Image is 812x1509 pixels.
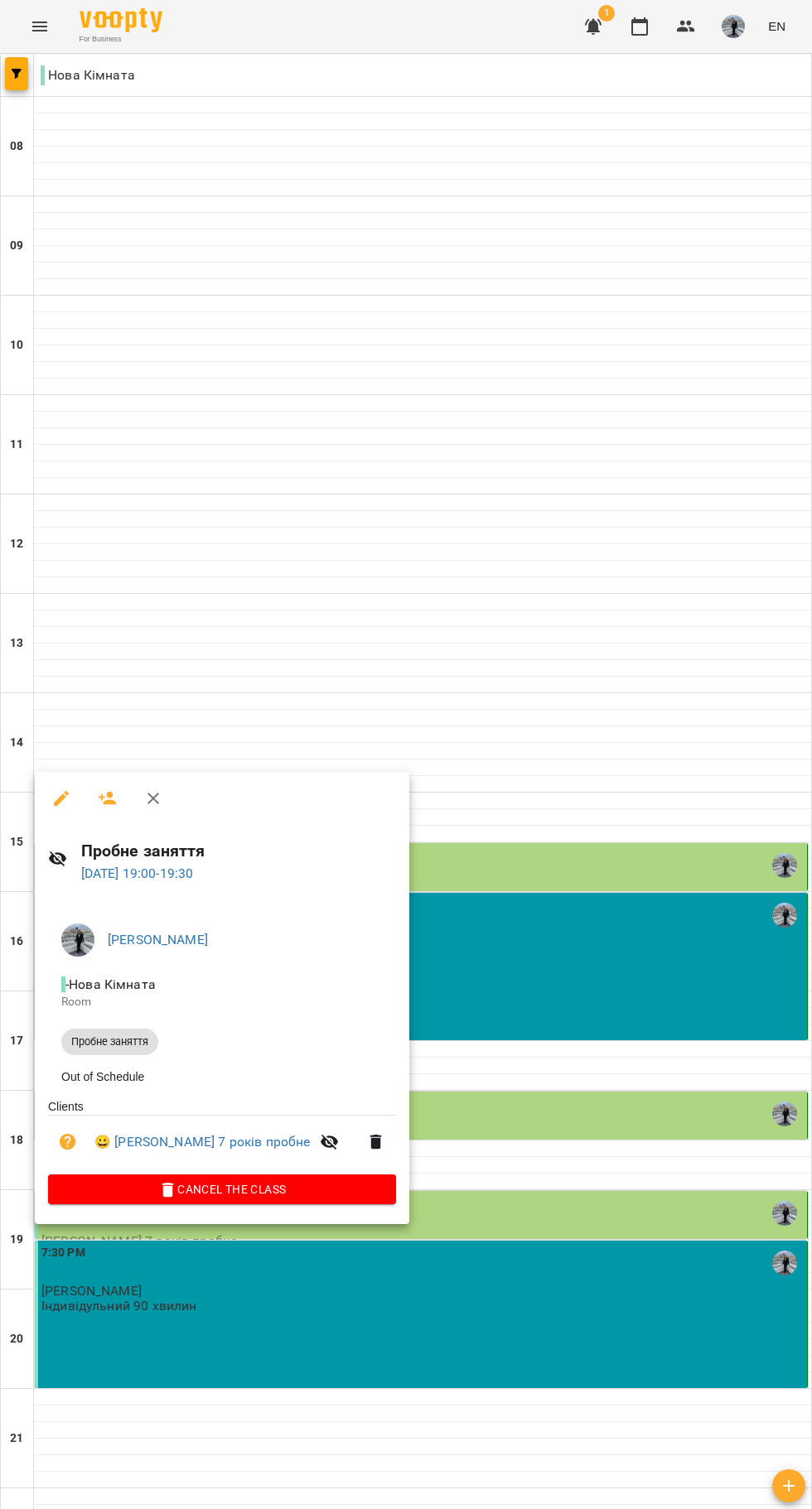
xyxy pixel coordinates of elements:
[61,994,383,1010] p: Room
[48,1062,396,1092] li: Out of Schedule
[81,865,194,881] a: [DATE] 19:00-19:30
[61,976,159,992] span: - Нова Кімната
[48,1122,88,1162] button: Unpaid. Bill the attendance?
[61,923,94,957] img: 6c0c5be299279ab29028c72f04539b29.jpg
[108,932,208,947] a: [PERSON_NAME]
[61,1034,158,1049] span: Пробне заняття
[48,1098,396,1175] ul: Clients
[81,838,396,864] h6: Пробне заняття
[94,1132,310,1152] a: 😀 [PERSON_NAME] 7 років пробне
[61,1179,383,1199] span: Cancel the class
[48,1174,396,1204] button: Cancel the class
